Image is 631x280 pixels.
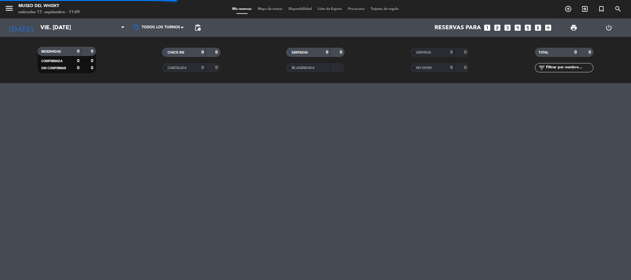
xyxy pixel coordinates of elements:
[345,7,368,11] span: Pre-acceso
[574,50,577,54] strong: 0
[292,51,308,54] span: SENTADAS
[504,24,512,32] i: looks_3
[5,4,14,15] button: menu
[605,24,613,31] i: power_settings_new
[18,9,80,15] div: miércoles 17. septiembre - 11:09
[77,66,79,70] strong: 0
[450,66,453,70] strong: 0
[77,59,79,63] strong: 0
[435,24,481,31] span: Reservas para
[581,5,589,13] i: exit_to_app
[524,24,532,32] i: looks_5
[215,66,219,70] strong: 0
[326,50,328,54] strong: 0
[18,3,80,9] div: MUSEO DEL WHISKY
[539,51,548,54] span: TOTAL
[91,66,95,70] strong: 0
[194,24,201,31] span: pending_actions
[57,24,65,31] i: arrow_drop_down
[41,67,66,70] span: SIN CONFIRMAR
[41,60,63,63] span: CONFIRMADA
[450,50,453,54] strong: 0
[368,7,402,11] span: Tarjetas de regalo
[91,49,95,54] strong: 0
[483,24,491,32] i: looks_one
[201,50,204,54] strong: 0
[570,24,577,31] span: print
[201,66,204,70] strong: 0
[292,66,314,70] span: RE AGENDADA
[416,66,432,70] span: NO SHOW
[564,5,572,13] i: add_circle_outline
[514,24,522,32] i: looks_4
[545,64,593,71] input: Filtrar por nombre...
[534,24,542,32] i: looks_6
[614,5,622,13] i: search
[5,21,37,34] i: [DATE]
[77,49,79,54] strong: 0
[598,5,605,13] i: turned_in_not
[91,59,95,63] strong: 0
[538,64,545,71] i: filter_list
[255,7,285,11] span: Mapa de mesas
[591,18,626,37] div: LOG OUT
[285,7,315,11] span: Disponibilidad
[315,7,345,11] span: Lista de Espera
[5,4,14,13] i: menu
[544,24,552,32] i: add_box
[41,50,61,53] span: RESERVADAS
[229,7,255,11] span: Mis reservas
[464,66,468,70] strong: 0
[416,51,431,54] span: SERVIDAS
[493,24,501,32] i: looks_two
[168,66,187,70] span: CANCELADA
[589,50,592,54] strong: 0
[464,50,468,54] strong: 0
[168,51,184,54] span: CHECK INS
[215,50,219,54] strong: 0
[340,50,343,54] strong: 0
